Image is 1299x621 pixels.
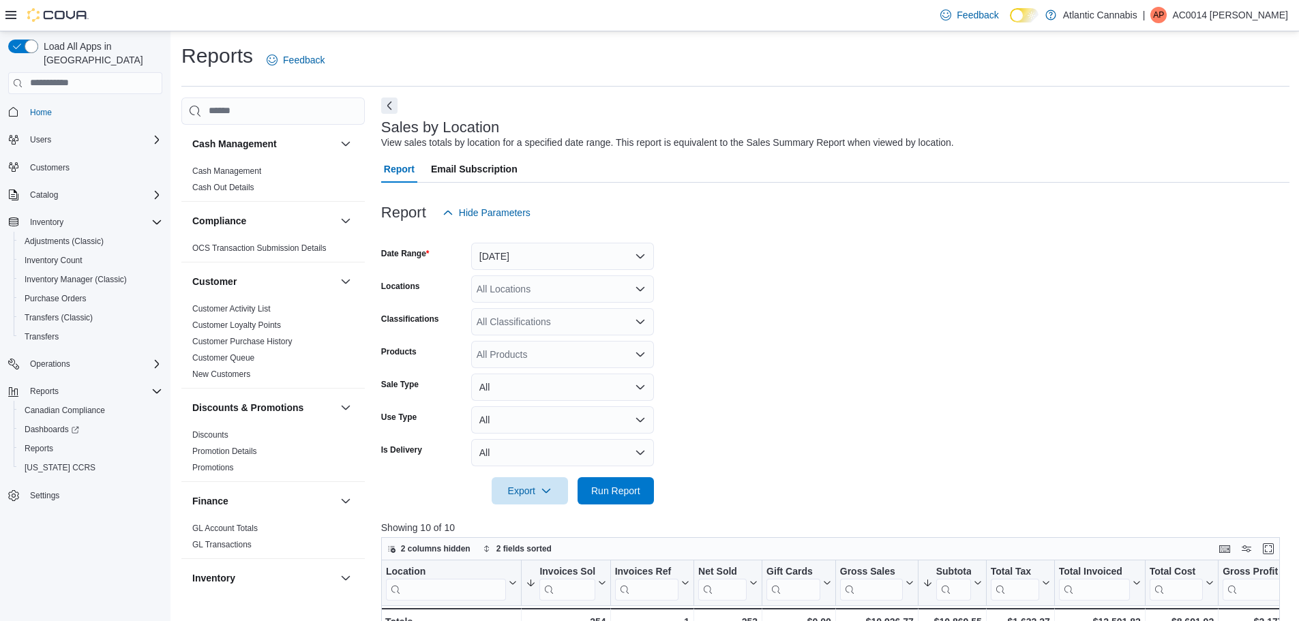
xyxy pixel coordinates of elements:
[192,137,335,151] button: Cash Management
[1059,565,1130,600] div: Total Invoiced
[192,571,335,585] button: Inventory
[192,401,335,414] button: Discounts & Promotions
[614,565,678,578] div: Invoices Ref
[591,484,640,498] span: Run Report
[192,446,257,456] a: Promotion Details
[192,540,252,549] a: GL Transactions
[381,521,1289,534] p: Showing 10 of 10
[25,104,57,121] a: Home
[431,155,518,183] span: Email Subscription
[8,97,162,541] nav: Complex example
[1150,565,1214,600] button: Total Cost
[1143,7,1146,23] p: |
[578,477,654,504] button: Run Report
[25,214,162,230] span: Inventory
[192,463,234,472] a: Promotions
[19,233,162,249] span: Adjustments (Classic)
[25,255,83,266] span: Inventory Count
[192,462,234,473] span: Promotions
[192,571,235,585] h3: Inventory
[19,309,162,326] span: Transfers (Classic)
[381,119,500,136] h3: Sales by Location
[1260,541,1276,557] button: Enter fullscreen
[923,565,982,600] button: Subtotal
[181,427,365,481] div: Discounts & Promotions
[19,421,85,438] a: Dashboards
[381,205,426,221] h3: Report
[192,429,228,440] span: Discounts
[471,406,654,434] button: All
[30,190,58,200] span: Catalog
[840,565,903,600] div: Gross Sales
[471,439,654,466] button: All
[192,304,271,314] a: Customer Activity List
[25,443,53,454] span: Reports
[25,383,162,399] span: Reports
[1238,541,1255,557] button: Display options
[386,565,506,600] div: Location
[614,565,689,600] button: Invoices Ref
[386,565,517,600] button: Location
[192,182,254,193] span: Cash Out Details
[181,520,365,558] div: Finance
[14,458,168,477] button: [US_STATE] CCRS
[991,565,1039,600] div: Total Tax
[19,421,162,438] span: Dashboards
[539,565,595,600] div: Invoices Sold
[477,541,557,557] button: 2 fields sorted
[25,160,75,176] a: Customers
[25,236,104,247] span: Adjustments (Classic)
[19,402,162,419] span: Canadian Compliance
[14,401,168,420] button: Canadian Compliance
[698,565,747,578] div: Net Sold
[338,213,354,229] button: Compliance
[3,185,168,205] button: Catalog
[192,320,281,330] a: Customer Loyalty Points
[192,243,327,254] span: OCS Transaction Submission Details
[192,214,335,228] button: Compliance
[192,494,228,508] h3: Finance
[25,187,63,203] button: Catalog
[30,490,59,501] span: Settings
[3,157,168,177] button: Customers
[381,281,420,292] label: Locations
[192,166,261,176] a: Cash Management
[14,232,168,251] button: Adjustments (Classic)
[14,270,168,289] button: Inventory Manager (Classic)
[19,309,98,326] a: Transfers (Classic)
[25,405,105,416] span: Canadian Compliance
[635,349,646,360] button: Open list of options
[957,8,998,22] span: Feedback
[19,271,132,288] a: Inventory Manager (Classic)
[1216,541,1233,557] button: Keyboard shortcuts
[19,459,162,476] span: Washington CCRS
[384,155,415,183] span: Report
[766,565,831,600] button: Gift Cards
[1059,565,1141,600] button: Total Invoiced
[25,214,69,230] button: Inventory
[25,331,59,342] span: Transfers
[181,301,365,388] div: Customer
[19,290,92,307] a: Purchase Orders
[14,289,168,308] button: Purchase Orders
[3,382,168,401] button: Reports
[14,251,168,270] button: Inventory Count
[840,565,903,578] div: Gross Sales
[766,565,820,600] div: Gift Card Sales
[19,271,162,288] span: Inventory Manager (Classic)
[25,159,162,176] span: Customers
[386,565,506,578] div: Location
[991,565,1039,578] div: Total Tax
[437,199,536,226] button: Hide Parameters
[192,539,252,550] span: GL Transactions
[3,485,168,505] button: Settings
[936,565,971,600] div: Subtotal
[1223,565,1285,578] div: Gross Profit
[192,243,327,253] a: OCS Transaction Submission Details
[401,543,471,554] span: 2 columns hidden
[181,42,253,70] h1: Reports
[38,40,162,67] span: Load All Apps in [GEOGRAPHIC_DATA]
[30,107,52,118] span: Home
[192,166,261,177] span: Cash Management
[1063,7,1137,23] p: Atlantic Cannabis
